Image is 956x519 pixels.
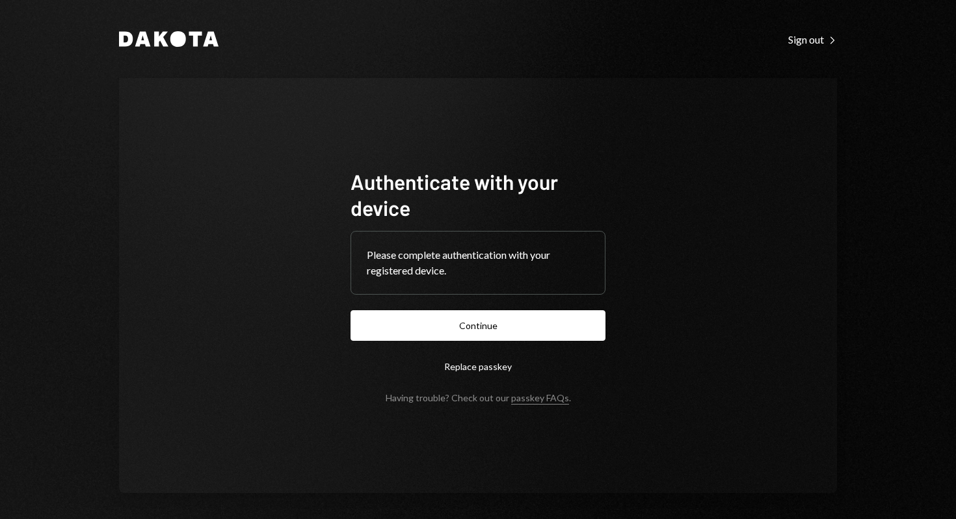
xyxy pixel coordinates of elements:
div: Please complete authentication with your registered device. [367,247,589,278]
a: passkey FAQs [511,392,569,405]
button: Continue [351,310,605,341]
div: Sign out [788,33,837,46]
h1: Authenticate with your device [351,168,605,220]
a: Sign out [788,32,837,46]
button: Replace passkey [351,351,605,382]
div: Having trouble? Check out our . [386,392,571,403]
